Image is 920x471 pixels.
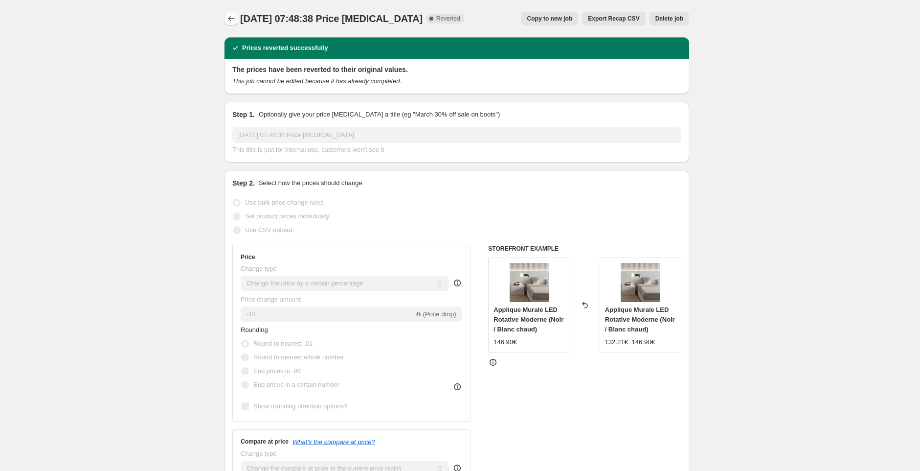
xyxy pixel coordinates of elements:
h3: Compare at price [241,438,289,446]
div: 132.21€ [605,337,628,347]
input: 30% off holiday sale [232,127,681,143]
div: 146.90€ [494,337,516,347]
span: Delete job [655,15,683,23]
h2: Step 1. [232,110,255,119]
button: Export Recap CSV [582,12,645,25]
span: Applique Murale LED Rotative Moderne (Noir / Blanc chaud) [605,306,675,333]
span: Export Recap CSV [588,15,639,23]
button: Copy to new job [521,12,579,25]
span: Change type [241,265,277,272]
span: Show rounding direction options? [253,402,347,410]
p: Optionally give your price [MEDICAL_DATA] a title (eg "March 30% off sale on boots") [259,110,500,119]
button: What's the compare at price? [292,438,375,446]
img: S7eeaa845240844b28ae7dcddfe62862bT_80x.webp [621,263,660,302]
span: Rounding [241,326,268,333]
i: This job cannot be edited because it has already completed. [232,77,402,85]
span: [DATE] 07:48:38 Price [MEDICAL_DATA] [240,13,423,24]
span: This title is just for internal use, customers won't see it [232,146,384,153]
span: End prices in a certain number [253,381,339,388]
span: End prices in .99 [253,367,301,375]
span: Use bulk price change rules [245,199,323,206]
span: Reverted [436,15,460,23]
input: -15 [241,306,413,322]
span: Price change amount [241,296,301,303]
div: help [452,278,462,288]
img: S7eeaa845240844b28ae7dcddfe62862bT_80x.webp [510,263,549,302]
span: Set product prices individually [245,212,329,220]
span: Copy to new job [527,15,573,23]
span: % (Price drop) [415,310,456,318]
h3: Price [241,253,255,261]
button: Price change jobs [224,12,238,25]
span: Use CSV upload [245,226,292,234]
strike: 146.90€ [632,337,655,347]
span: Change type [241,450,277,457]
span: Round to nearest whole number [253,353,344,361]
span: Applique Murale LED Rotative Moderne (Noir / Blanc chaud) [494,306,563,333]
h2: The prices have been reverted to their original values. [232,65,681,74]
span: Round to nearest .01 [253,340,313,347]
button: Delete job [650,12,689,25]
p: Select how the prices should change [259,178,362,188]
h6: STOREFRONT EXAMPLE [488,245,681,253]
h2: Prices reverted successfully [242,43,328,53]
h2: Step 2. [232,178,255,188]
